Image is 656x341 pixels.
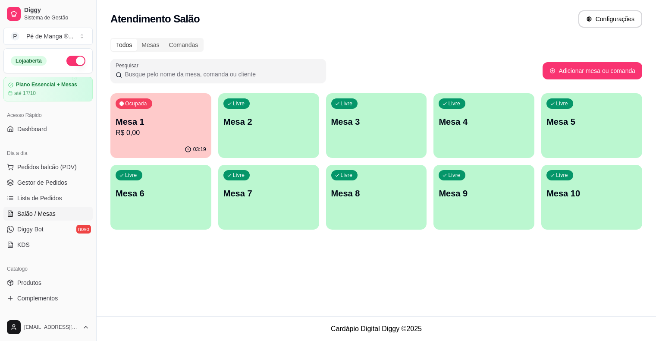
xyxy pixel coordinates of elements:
span: Lista de Pedidos [17,194,62,202]
a: Gestor de Pedidos [3,176,93,189]
p: Mesa 10 [546,187,637,199]
p: Livre [125,172,137,179]
button: Pedidos balcão (PDV) [3,160,93,174]
p: Mesa 7 [223,187,314,199]
p: Mesa 9 [439,187,529,199]
p: Livre [556,100,568,107]
button: LivreMesa 4 [433,93,534,158]
p: R$ 0,00 [116,128,206,138]
span: Produtos [17,278,41,287]
a: Dashboard [3,122,93,136]
button: LivreMesa 10 [541,165,642,230]
span: Sistema de Gestão [24,14,89,21]
p: Mesa 5 [546,116,637,128]
button: LivreMesa 2 [218,93,319,158]
p: Mesa 2 [223,116,314,128]
button: Configurações [578,10,642,28]
button: LivreMesa 7 [218,165,319,230]
span: Diggy Bot [17,225,44,234]
input: Pesquisar [122,70,321,79]
div: Comandas [164,39,203,51]
button: LivreMesa 6 [110,165,211,230]
p: Mesa 3 [331,116,422,128]
label: Pesquisar [116,62,141,69]
button: LivreMesa 3 [326,93,427,158]
article: até 17/10 [14,90,36,97]
div: Mesas [137,39,164,51]
button: [EMAIL_ADDRESS][DOMAIN_NAME] [3,317,93,338]
p: Livre [556,172,568,179]
div: Loja aberta [11,56,47,66]
span: Diggy [24,6,89,14]
div: Todos [111,39,137,51]
a: Lista de Pedidos [3,191,93,205]
span: P [11,32,19,41]
span: Dashboard [17,125,47,133]
span: Complementos [17,294,58,303]
p: Livre [448,172,460,179]
a: Plano Essencial + Mesasaté 17/10 [3,77,93,101]
p: Livre [233,172,245,179]
p: Ocupada [125,100,147,107]
button: Select a team [3,28,93,45]
p: Livre [448,100,460,107]
button: Adicionar mesa ou comanda [543,62,642,79]
p: 03:19 [193,146,206,153]
p: Mesa 6 [116,187,206,199]
button: OcupadaMesa 1R$ 0,0003:19 [110,93,211,158]
div: Dia a dia [3,146,93,160]
span: Pedidos balcão (PDV) [17,163,77,171]
footer: Cardápio Digital Diggy © 2025 [97,316,656,341]
a: Salão / Mesas [3,207,93,221]
p: Livre [341,172,353,179]
button: LivreMesa 5 [541,93,642,158]
div: Pé de Manga ® ... [26,32,73,41]
p: Mesa 4 [439,116,529,128]
span: Salão / Mesas [17,209,56,218]
span: Gestor de Pedidos [17,178,67,187]
p: Mesa 1 [116,116,206,128]
div: Acesso Rápido [3,108,93,122]
p: Mesa 8 [331,187,422,199]
a: Diggy Botnovo [3,222,93,236]
span: KDS [17,240,30,249]
button: Alterar Status [66,56,85,66]
p: Livre [341,100,353,107]
button: LivreMesa 9 [433,165,534,230]
button: LivreMesa 8 [326,165,427,230]
article: Plano Essencial + Mesas [16,82,77,88]
span: [EMAIL_ADDRESS][DOMAIN_NAME] [24,324,79,331]
a: KDS [3,238,93,252]
a: Complementos [3,291,93,305]
a: DiggySistema de Gestão [3,3,93,24]
p: Livre [233,100,245,107]
div: Catálogo [3,262,93,276]
h2: Atendimento Salão [110,12,200,26]
a: Produtos [3,276,93,290]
